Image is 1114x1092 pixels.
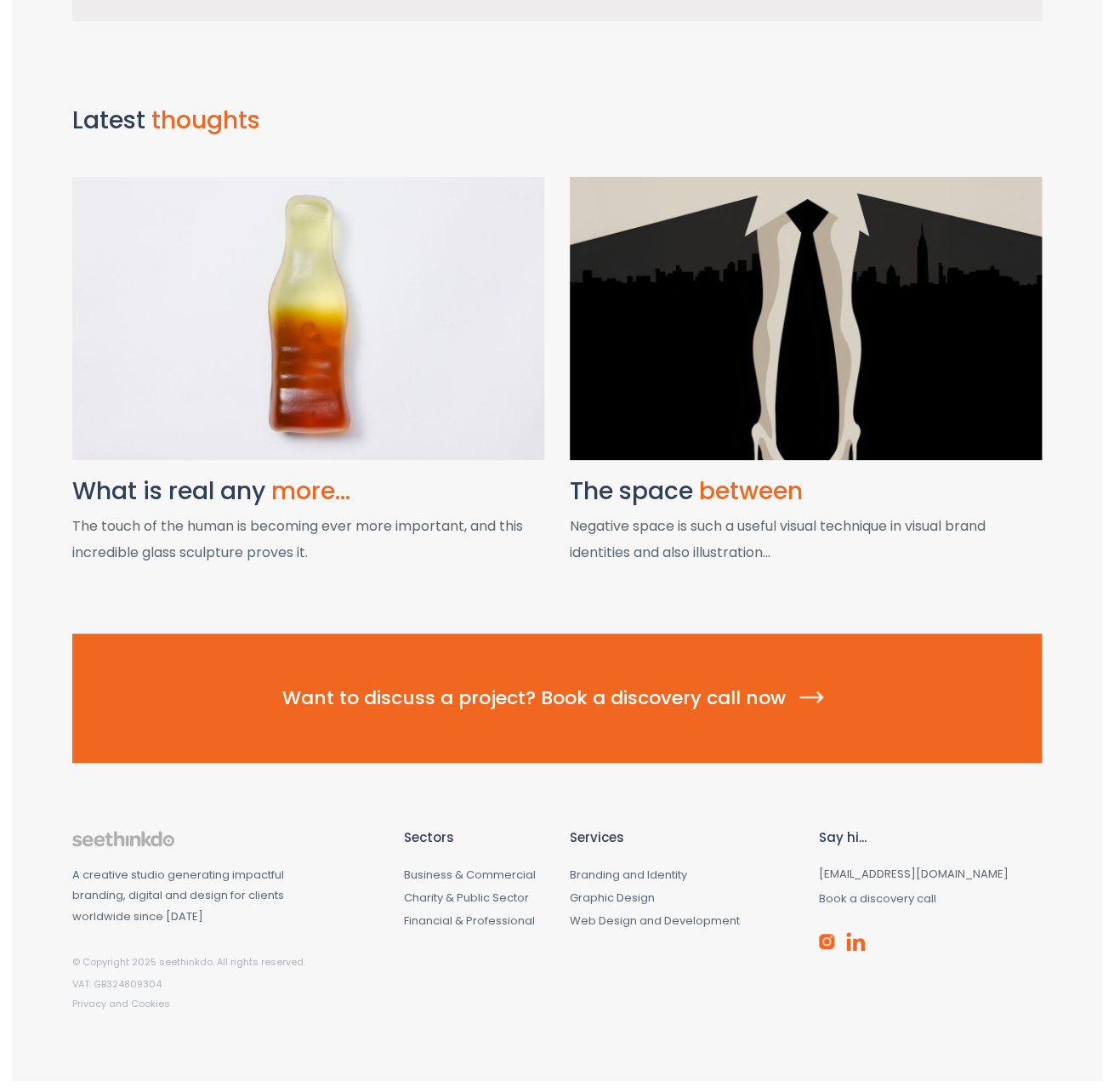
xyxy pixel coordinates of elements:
a: Privacy and Cookies [72,997,170,1010]
span: Want to discuss a project? Book a discovery call now [282,685,832,711]
span: thoughts [151,104,260,137]
a: Book a discovery call [819,890,936,907]
span: is [143,475,162,508]
p: VAT: GB324809304 [72,975,378,993]
span: The [570,475,613,508]
h2: Latest thoughts [72,108,1042,134]
span: any [220,475,265,508]
span: space [619,475,693,508]
span: real [168,475,214,508]
span: What [72,475,137,508]
p: The touch of the human is becoming ever more important, and this incredible glass sculpture prove... [72,514,544,566]
h6: Say hi... [819,831,1043,845]
a: Financial & Professional [404,913,535,929]
a: Branding and Identity [570,867,687,883]
img: footer-logo.png [72,831,174,846]
p: © Copyright 2025 seethinkdo. All rights reserved. [72,953,378,971]
h6: Sectors [404,831,544,845]
a: Charity & Public Sector [404,890,529,906]
span: between [699,475,803,508]
h2: The space between [570,479,1042,505]
p: Negative space is such a useful visual technique in visual brand identities and also illustration... [570,514,1042,566]
img: instagram-brand.png [819,934,834,949]
a: [EMAIL_ADDRESS][DOMAIN_NAME] [819,866,1009,882]
img: linkedin-brand.png [846,932,865,951]
span: more… [271,475,350,508]
span: Latest [72,104,145,137]
h6: Services [570,831,793,845]
a: Graphic Design [570,890,655,906]
p: A creative studio generating impactful branding, digital and design for clients worldwide since [... [72,865,378,928]
h2: What is real any more… [72,479,544,505]
a: Business & Commercial [404,867,536,883]
a: Web Design and Development [570,913,740,929]
a: Want to discuss a project? Book a discovery call now [72,634,1042,762]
